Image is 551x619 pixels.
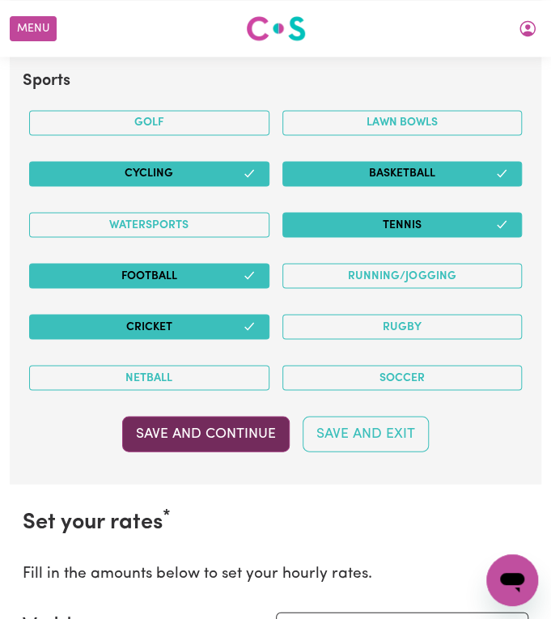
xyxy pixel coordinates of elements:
[486,554,538,606] iframe: Button to launch messaging window
[303,416,429,452] button: Save and Exit
[29,212,269,237] button: Watersports
[282,263,523,288] button: Running/Jogging
[29,365,269,390] button: Netball
[282,161,523,186] button: Basketball
[282,314,523,339] button: Rugby
[246,14,306,43] img: Careseekers logo
[23,510,528,536] h2: Set your rates
[29,263,269,288] button: Football
[10,16,57,41] button: Menu
[23,71,528,91] h2: Sports
[511,15,545,42] button: My Account
[282,110,523,135] button: Lawn bowls
[29,161,269,186] button: Cycling
[246,10,306,47] a: Careseekers logo
[282,365,523,390] button: Soccer
[122,416,290,452] button: Save and Continue
[23,562,444,586] p: Fill in the amounts below to set your hourly rates.
[282,212,523,237] button: Tennis
[29,314,269,339] button: Cricket
[29,110,269,135] button: Golf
